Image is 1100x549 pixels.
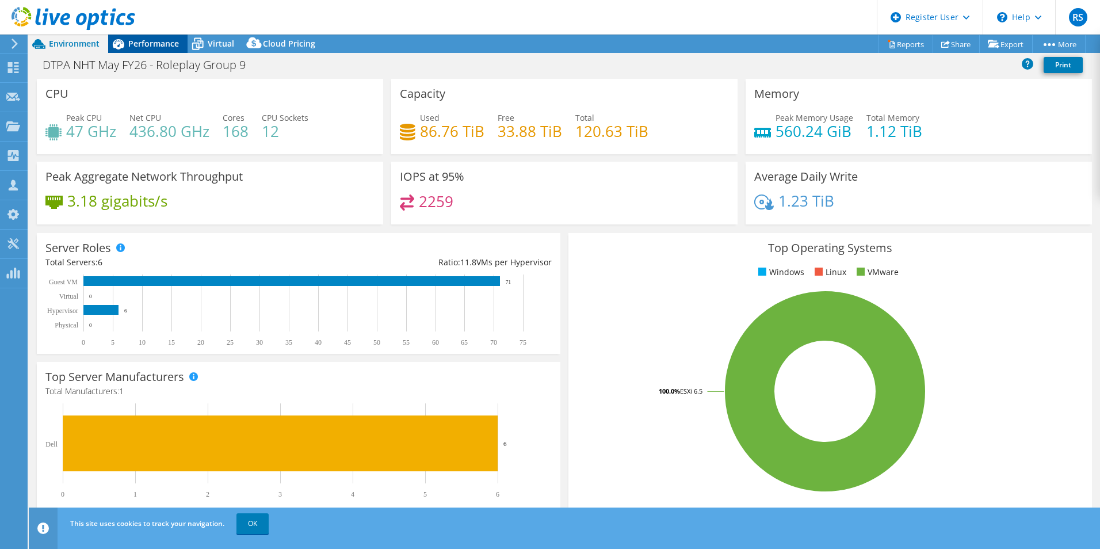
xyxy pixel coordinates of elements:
[866,112,919,123] span: Total Memory
[496,490,499,498] text: 6
[66,125,116,138] h4: 47 GHz
[168,338,175,346] text: 15
[420,112,440,123] span: Used
[223,125,249,138] h4: 168
[503,440,507,447] text: 6
[208,38,234,49] span: Virtual
[45,440,58,448] text: Dell
[1069,8,1087,26] span: RS
[420,125,484,138] h4: 86.76 TiB
[278,490,282,498] text: 3
[129,112,161,123] span: Net CPU
[89,322,92,328] text: 0
[506,279,511,285] text: 71
[45,87,68,100] h3: CPU
[49,38,100,49] span: Environment
[866,125,922,138] h4: 1.12 TiB
[206,490,209,498] text: 2
[1044,57,1083,73] a: Print
[423,490,427,498] text: 5
[997,12,1007,22] svg: \n
[133,490,137,498] text: 1
[285,338,292,346] text: 35
[227,338,234,346] text: 25
[680,387,702,395] tspan: ESXi 6.5
[47,307,78,315] text: Hypervisor
[754,87,799,100] h3: Memory
[419,195,453,208] h4: 2259
[854,266,899,279] li: VMware
[776,125,853,138] h4: 560.24 GiB
[45,256,299,269] div: Total Servers:
[45,170,243,183] h3: Peak Aggregate Network Throughput
[124,308,127,314] text: 6
[45,385,552,398] h4: Total Manufacturers:
[778,195,834,207] h4: 1.23 TiB
[776,112,853,123] span: Peak Memory Usage
[575,125,648,138] h4: 120.63 TiB
[490,338,497,346] text: 70
[223,112,245,123] span: Cores
[577,242,1083,254] h3: Top Operating Systems
[575,112,594,123] span: Total
[979,35,1033,53] a: Export
[129,125,209,138] h4: 436.80 GHz
[111,338,114,346] text: 5
[400,170,464,183] h3: IOPS at 95%
[400,87,445,100] h3: Capacity
[262,125,308,138] h4: 12
[351,490,354,498] text: 4
[373,338,380,346] text: 50
[432,338,439,346] text: 60
[89,293,92,299] text: 0
[933,35,980,53] a: Share
[344,338,351,346] text: 45
[66,112,102,123] span: Peak CPU
[659,387,680,395] tspan: 100.0%
[67,195,167,207] h4: 3.18 gigabits/s
[262,112,308,123] span: CPU Sockets
[1032,35,1086,53] a: More
[299,256,552,269] div: Ratio: VMs per Hypervisor
[403,338,410,346] text: 55
[878,35,933,53] a: Reports
[498,112,514,123] span: Free
[197,338,204,346] text: 20
[812,266,846,279] li: Linux
[119,386,124,396] span: 1
[45,242,111,254] h3: Server Roles
[45,371,184,383] h3: Top Server Manufacturers
[70,518,224,528] span: This site uses cookies to track your navigation.
[82,338,85,346] text: 0
[256,338,263,346] text: 30
[498,125,562,138] h4: 33.88 TiB
[139,338,146,346] text: 10
[263,38,315,49] span: Cloud Pricing
[59,292,79,300] text: Virtual
[49,278,78,286] text: Guest VM
[37,59,263,71] h1: DTPA NHT May FY26 - Roleplay Group 9
[55,321,78,329] text: Physical
[755,266,804,279] li: Windows
[128,38,179,49] span: Performance
[61,490,64,498] text: 0
[315,338,322,346] text: 40
[98,257,102,268] span: 6
[460,257,476,268] span: 11.8
[461,338,468,346] text: 65
[520,338,526,346] text: 75
[236,513,269,534] a: OK
[754,170,858,183] h3: Average Daily Write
